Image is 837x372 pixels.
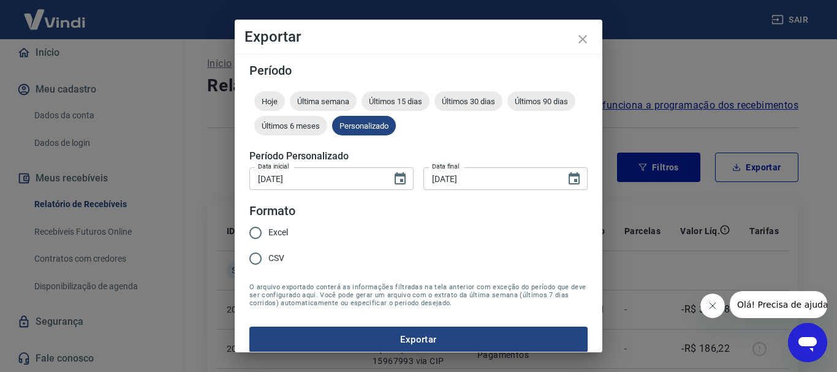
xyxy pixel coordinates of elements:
[244,29,593,44] h4: Exportar
[268,252,284,265] span: CSV
[432,162,460,171] label: Data final
[254,116,327,135] div: Últimos 6 meses
[254,97,285,106] span: Hoje
[507,91,575,111] div: Últimos 90 dias
[249,150,588,162] h5: Período Personalizado
[562,167,586,191] button: Choose date, selected date is 25 de ago de 2025
[434,91,502,111] div: Últimos 30 dias
[362,91,430,111] div: Últimos 15 dias
[332,116,396,135] div: Personalizado
[700,294,725,318] iframe: Fechar mensagem
[254,91,285,111] div: Hoje
[730,291,827,318] iframe: Mensagem da empresa
[258,162,289,171] label: Data inicial
[249,283,588,307] span: O arquivo exportado conterá as informações filtradas na tela anterior com exceção do período que ...
[249,64,588,77] h5: Período
[249,167,383,190] input: DD/MM/YYYY
[268,226,288,239] span: Excel
[254,121,327,131] span: Últimos 6 meses
[332,121,396,131] span: Personalizado
[434,97,502,106] span: Últimos 30 dias
[249,202,295,220] legend: Formato
[507,97,575,106] span: Últimos 90 dias
[388,167,412,191] button: Choose date, selected date is 16 de ago de 2025
[249,327,588,352] button: Exportar
[423,167,557,190] input: DD/MM/YYYY
[290,91,357,111] div: Última semana
[362,97,430,106] span: Últimos 15 dias
[7,9,103,18] span: Olá! Precisa de ajuda?
[568,25,597,54] button: close
[788,323,827,362] iframe: Botão para abrir a janela de mensagens
[290,97,357,106] span: Última semana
